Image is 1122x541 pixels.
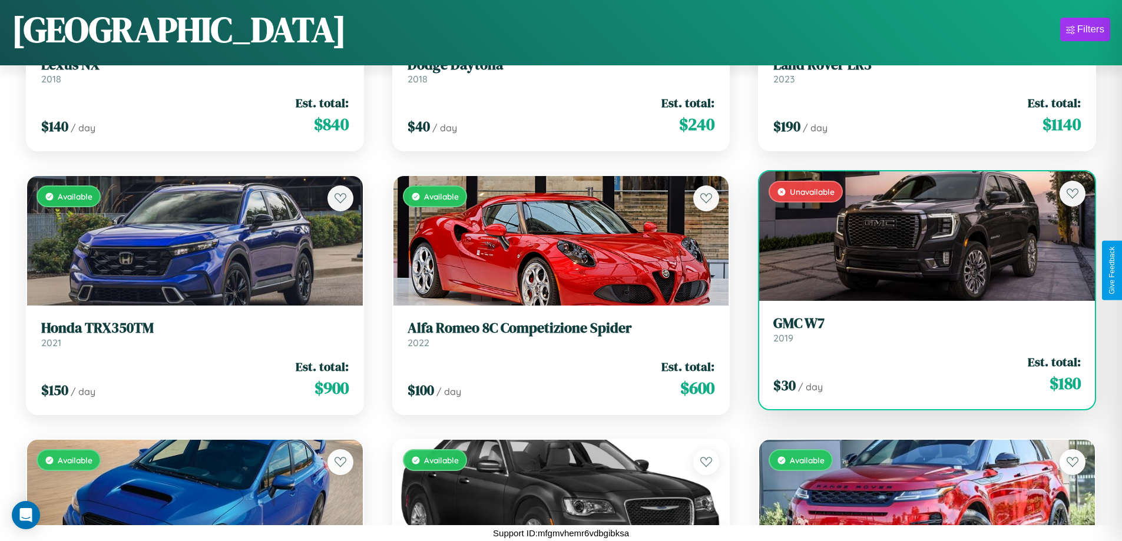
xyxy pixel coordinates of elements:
a: Alfa Romeo 8C Competizione Spider2022 [408,320,715,349]
span: $ 100 [408,380,434,400]
div: Give Feedback [1108,247,1116,294]
span: $ 900 [315,376,349,400]
h1: [GEOGRAPHIC_DATA] [12,5,346,54]
span: Est. total: [1028,353,1081,370]
span: 2018 [41,73,61,85]
a: Lexus NX2018 [41,57,349,85]
a: GMC W72019 [773,315,1081,344]
div: Filters [1077,24,1104,35]
span: / day [436,386,461,397]
a: Land Rover LR32023 [773,57,1081,85]
span: Est. total: [661,94,714,111]
span: $ 150 [41,380,68,400]
span: 2021 [41,337,61,349]
span: $ 140 [41,117,68,136]
h3: Honda TRX350TM [41,320,349,337]
span: $ 1140 [1042,112,1081,136]
button: Filters [1060,18,1110,41]
div: Open Intercom Messenger [12,501,40,529]
span: Est. total: [296,358,349,375]
span: Est. total: [661,358,714,375]
span: / day [798,381,823,393]
span: Est. total: [296,94,349,111]
span: 2019 [773,332,793,344]
span: 2018 [408,73,428,85]
span: $ 30 [773,376,796,395]
span: $ 840 [314,112,349,136]
span: Available [58,455,92,465]
p: Support ID: mfgmvhemr6vdbgibksa [493,525,629,541]
span: Available [58,191,92,201]
span: / day [432,122,457,134]
span: 2022 [408,337,429,349]
span: 2023 [773,73,795,85]
span: $ 240 [679,112,714,136]
a: Honda TRX350TM2021 [41,320,349,349]
span: / day [71,122,95,134]
span: / day [803,122,828,134]
span: $ 600 [680,376,714,400]
span: Available [424,191,459,201]
span: $ 180 [1050,371,1081,395]
span: Unavailable [790,187,835,197]
h3: Alfa Romeo 8C Competizione Spider [408,320,715,337]
h3: GMC W7 [773,315,1081,332]
span: $ 40 [408,117,430,136]
span: / day [71,386,95,397]
span: Available [424,455,459,465]
span: Available [790,455,825,465]
span: $ 190 [773,117,800,136]
span: Est. total: [1028,94,1081,111]
a: Dodge Daytona2018 [408,57,715,85]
